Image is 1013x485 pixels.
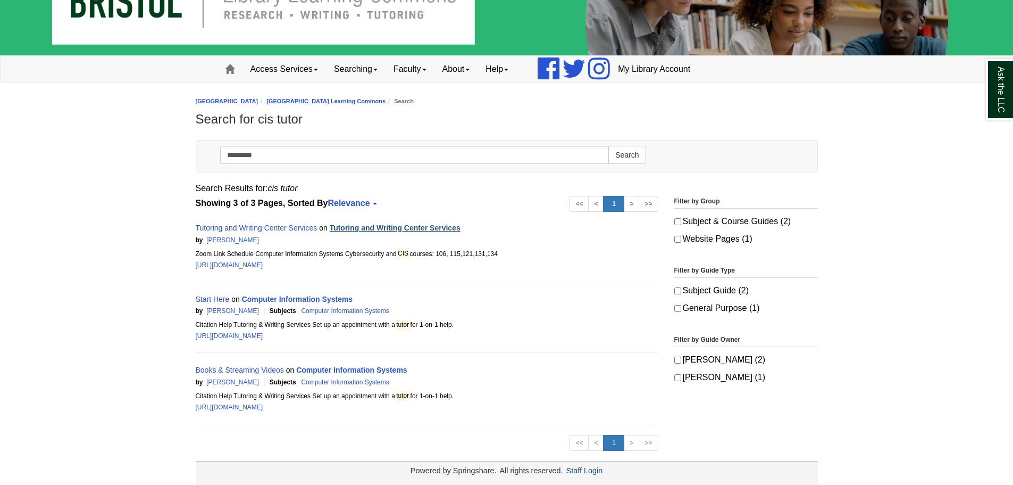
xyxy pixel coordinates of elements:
[674,334,818,347] legend: Filter by Guide Owner
[674,352,818,367] label: [PERSON_NAME] (2)
[498,466,564,475] div: All rights reserved.
[397,249,410,259] mark: CIS
[610,56,698,83] a: My Library Account
[608,146,646,164] button: Search
[196,261,263,269] a: [URL][DOMAIN_NAME]
[570,435,658,451] ul: Search Pagination
[196,112,818,127] h1: Search for cis tutor
[386,56,434,83] a: Faculty
[196,319,658,331] div: Citation Help Tutoring & Writing Services Set up an appointment with a for 1-on-1 help.
[206,236,259,244] a: [PERSON_NAME]
[196,98,258,104] a: [GEOGRAPHIC_DATA]
[196,224,317,232] a: Tutoring and Writing Center Services
[624,435,639,451] a: >
[391,307,398,315] span: |
[624,196,639,212] a: >
[674,283,818,298] label: Subject Guide (2)
[391,379,398,386] span: |
[196,249,658,260] div: Zoom Link Schedule Computer Information Systems Cybersecurity and courses: 106, 115,121,131,134
[261,307,267,315] span: |
[639,196,658,212] a: >>
[196,404,263,411] a: [URL][DOMAIN_NAME]
[400,307,441,315] span: Search Score
[206,307,259,315] a: [PERSON_NAME]
[261,379,267,386] span: |
[270,379,298,386] span: Subjects
[395,391,411,401] mark: tutor
[386,96,414,106] li: Search
[196,96,818,106] nav: breadcrumb
[674,305,681,312] input: General Purpose (1)
[330,224,461,232] a: Tutoring and Writing Center Services
[570,196,589,212] a: <<
[391,379,456,386] span: 14.14
[268,184,298,193] em: cis tutor
[196,295,230,303] a: Start Here
[196,236,203,244] span: by
[674,265,818,278] legend: Filter by Guide Type
[588,435,604,451] a: <
[328,199,375,208] a: Relevance
[196,379,203,386] span: by
[674,232,818,246] label: Website Pages (1)
[326,56,386,83] a: Searching
[301,379,389,386] a: Computer Information Systems
[319,224,328,232] span: on
[674,374,681,381] input: [PERSON_NAME] (1)
[674,196,818,209] legend: Filter by Group
[231,295,240,303] span: on
[261,236,267,244] span: |
[674,236,681,243] input: Website Pages (1)
[603,196,624,212] a: 1
[270,236,311,244] span: Search Score
[395,320,411,330] mark: tutor
[296,366,407,374] a: Computer Information Systems
[286,366,295,374] span: on
[242,56,326,83] a: Access Services
[434,56,478,83] a: About
[639,435,658,451] a: >>
[566,466,603,475] a: Staff Login
[266,98,386,104] a: [GEOGRAPHIC_DATA] Learning Commons
[196,391,658,402] div: Citation Help Tutoring & Writing Services Set up an appointment with a for 1-on-1 help.
[674,287,681,294] input: Subject Guide (2)
[674,214,818,229] label: Subject & Course Guides (2)
[674,357,681,364] input: [PERSON_NAME] (2)
[674,218,681,225] input: Subject & Course Guides (2)
[400,379,441,386] span: Search Score
[196,332,263,340] a: [URL][DOMAIN_NAME]
[391,307,456,315] span: 14.71
[478,56,516,83] a: Help
[570,196,658,212] ul: Search Pagination
[196,366,284,374] a: Books & Streaming Videos
[674,301,818,316] label: General Purpose (1)
[603,435,624,451] a: 1
[674,370,818,385] label: [PERSON_NAME] (1)
[301,307,389,315] a: Computer Information Systems
[196,181,818,196] div: Search Results for:
[270,307,298,315] span: Subjects
[261,236,326,244] span: 19.37
[206,379,259,386] a: [PERSON_NAME]
[409,466,498,475] div: Powered by Springshare.
[242,295,353,303] a: Computer Information Systems
[570,435,589,451] a: <<
[588,196,604,212] a: <
[196,196,658,211] strong: Showing 3 of 3 Pages, Sorted By
[196,307,203,315] span: by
